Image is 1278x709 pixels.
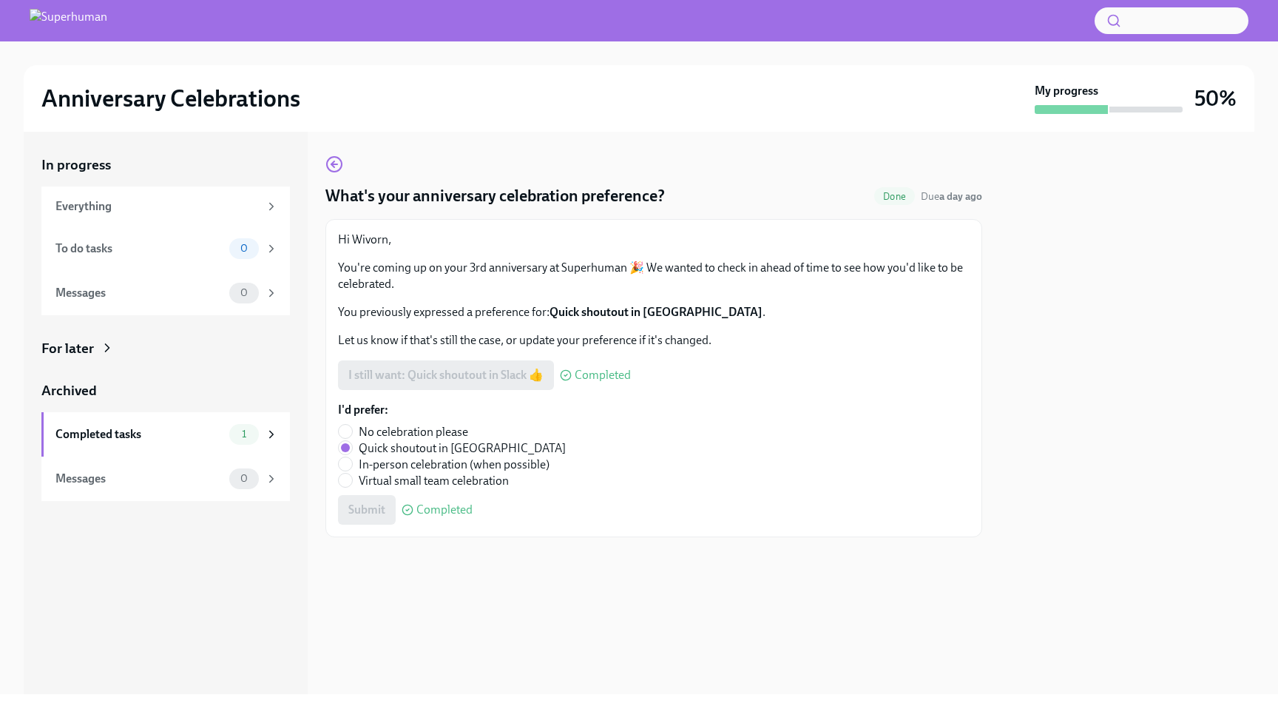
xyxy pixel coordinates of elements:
[231,473,257,484] span: 0
[55,471,223,487] div: Messages
[575,369,631,381] span: Completed
[338,260,970,292] p: You're coming up on your 3rd anniversary at Superhuman 🎉 We wanted to check in ahead of time to s...
[325,185,665,207] h4: What's your anniversary celebration preference?
[921,189,982,204] span: August 21st, 2025 09:00
[1035,83,1098,99] strong: My progress
[359,440,566,457] span: Quick shoutout in [GEOGRAPHIC_DATA]
[338,402,578,418] label: I'd prefer:
[41,339,290,358] a: For later
[55,198,259,215] div: Everything
[41,457,290,501] a: Messages0
[338,304,970,320] p: You previously expressed a preference for: .
[338,332,970,349] p: Let us know if that's still the case, or update your preference if it's changed.
[233,429,255,440] span: 1
[41,381,290,400] a: Archived
[55,285,223,301] div: Messages
[55,241,223,257] div: To do tasks
[41,339,94,358] div: For later
[359,473,509,489] span: Virtual small team celebration
[939,190,982,203] strong: a day ago
[359,424,468,440] span: No celebration please
[359,457,550,473] span: In-person celebration (when possible)
[231,287,257,298] span: 0
[338,232,970,248] p: Hi Wivorn,
[41,412,290,457] a: Completed tasks1
[231,243,257,254] span: 0
[30,9,107,33] img: Superhuman
[55,426,223,443] div: Completed tasks
[921,190,982,203] span: Due
[1194,85,1237,112] h3: 50%
[41,155,290,175] a: In progress
[41,226,290,271] a: To do tasks0
[41,84,300,113] h2: Anniversary Celebrations
[874,191,915,202] span: Done
[41,187,290,226] a: Everything
[416,504,473,516] span: Completed
[41,271,290,315] a: Messages0
[550,305,763,319] strong: Quick shoutout in [GEOGRAPHIC_DATA]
